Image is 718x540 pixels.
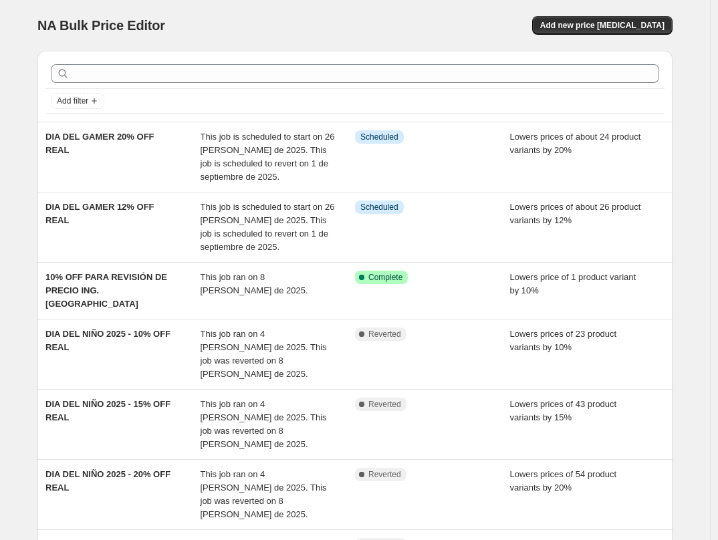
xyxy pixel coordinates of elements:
[45,272,167,309] span: 10% OFF PARA REVISIÓN DE PRECIO ING. [GEOGRAPHIC_DATA]
[510,399,617,422] span: Lowers prices of 43 product variants by 15%
[201,132,335,182] span: This job is scheduled to start on 26 [PERSON_NAME] de 2025. This job is scheduled to revert on 1 ...
[57,96,88,106] span: Add filter
[360,132,398,142] span: Scheduled
[368,469,401,480] span: Reverted
[201,272,308,295] span: This job ran on 8 [PERSON_NAME] de 2025.
[45,132,154,155] span: DIA DEL GAMER 20% OFF REAL
[368,272,402,283] span: Complete
[510,329,617,352] span: Lowers prices of 23 product variants by 10%
[540,20,665,31] span: Add new price [MEDICAL_DATA]
[510,272,636,295] span: Lowers price of 1 product variant by 10%
[510,202,641,225] span: Lowers prices of about 26 product variants by 12%
[45,469,170,493] span: DIA DEL NIÑO 2025 - 20% OFF REAL
[201,469,327,519] span: This job ran on 4 [PERSON_NAME] de 2025. This job was reverted on 8 [PERSON_NAME] de 2025.
[45,329,170,352] span: DIA DEL NIÑO 2025 - 10% OFF REAL
[201,399,327,449] span: This job ran on 4 [PERSON_NAME] de 2025. This job was reverted on 8 [PERSON_NAME] de 2025.
[45,399,170,422] span: DIA DEL NIÑO 2025 - 15% OFF REAL
[37,18,165,33] span: NA Bulk Price Editor
[45,202,154,225] span: DIA DEL GAMER 12% OFF REAL
[360,202,398,213] span: Scheduled
[201,329,327,379] span: This job ran on 4 [PERSON_NAME] de 2025. This job was reverted on 8 [PERSON_NAME] de 2025.
[510,469,617,493] span: Lowers prices of 54 product variants by 20%
[201,202,335,252] span: This job is scheduled to start on 26 [PERSON_NAME] de 2025. This job is scheduled to revert on 1 ...
[510,132,641,155] span: Lowers prices of about 24 product variants by 20%
[532,16,673,35] button: Add new price [MEDICAL_DATA]
[51,93,104,109] button: Add filter
[368,329,401,340] span: Reverted
[368,399,401,410] span: Reverted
